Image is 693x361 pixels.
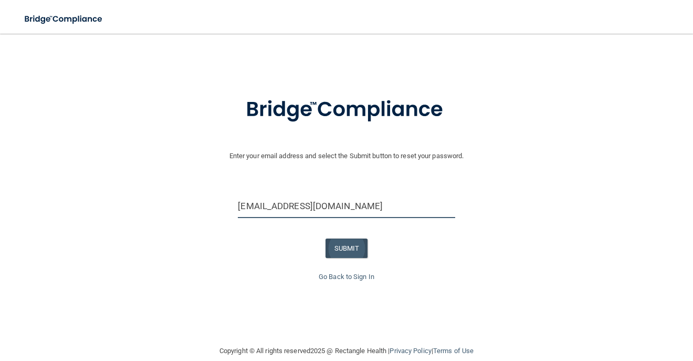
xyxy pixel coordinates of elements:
img: bridge_compliance_login_screen.278c3ca4.svg [224,82,469,137]
iframe: Drift Widget Chat Controller [511,286,680,328]
a: Go Back to Sign In [319,273,374,281]
input: Email [238,194,455,218]
a: Privacy Policy [390,347,431,355]
button: SUBMIT [325,239,368,258]
img: bridge_compliance_login_screen.278c3ca4.svg [16,8,112,30]
a: Terms of Use [433,347,474,355]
